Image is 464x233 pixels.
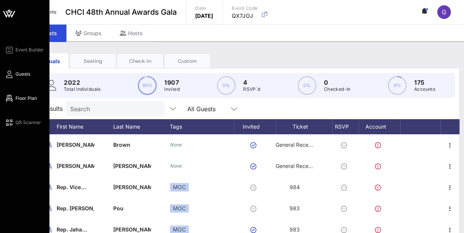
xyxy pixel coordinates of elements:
[15,119,41,126] span: QR Scanner
[442,8,446,16] span: G
[290,226,300,233] span: 983
[187,106,216,112] div: All Guests
[170,204,189,213] div: MOC
[243,78,260,87] p: 4
[276,163,321,169] span: General Reception
[276,141,321,148] span: General Reception
[15,47,44,53] span: Event Builder
[57,119,113,134] div: First Name
[437,5,451,19] div: G
[57,155,94,177] p: [PERSON_NAME]
[15,95,37,102] span: Floor Plan
[164,78,180,87] p: 1907
[5,70,30,79] a: Guests
[65,6,177,18] span: CHCI 48th Annual Awards Gala
[113,155,151,177] p: [PERSON_NAME]
[57,134,94,155] p: [PERSON_NAME]
[290,184,300,190] span: 984
[232,12,258,20] p: QX7JOJ
[117,57,163,65] div: Check-In
[64,78,101,87] p: 2022
[183,101,243,116] div: All Guests
[113,119,170,134] div: Last Name
[414,85,435,93] p: Accounts
[232,5,258,12] p: Event Code
[170,163,182,169] i: None
[57,177,94,198] p: Rep. Vice…
[164,85,180,93] p: Invited
[276,119,332,134] div: Ticket
[195,12,213,20] p: [DATE]
[414,78,435,87] p: 175
[57,198,94,219] p: Rep. [PERSON_NAME]…
[165,57,210,65] div: Custom
[66,25,111,42] div: Groups
[290,205,300,211] span: 983
[170,183,189,191] div: MOC
[15,71,30,78] span: Guests
[170,142,182,148] i: None
[324,85,351,93] p: Checked-In
[113,198,151,219] p: Pou
[359,119,400,134] div: Account
[113,134,151,155] p: Brown
[5,118,41,127] a: QR Scanner
[113,177,151,198] p: [PERSON_NAME]
[5,45,44,54] a: Event Builder
[111,25,152,42] div: Hosts
[324,78,351,87] p: 0
[70,57,116,65] div: Seating
[234,119,276,134] div: Invited
[332,119,359,134] div: RSVP
[64,85,101,93] p: Total Individuals
[243,85,260,93] p: RSVP`d
[170,119,234,134] div: Tags
[5,94,37,103] a: Floor Plan
[195,5,213,12] p: Date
